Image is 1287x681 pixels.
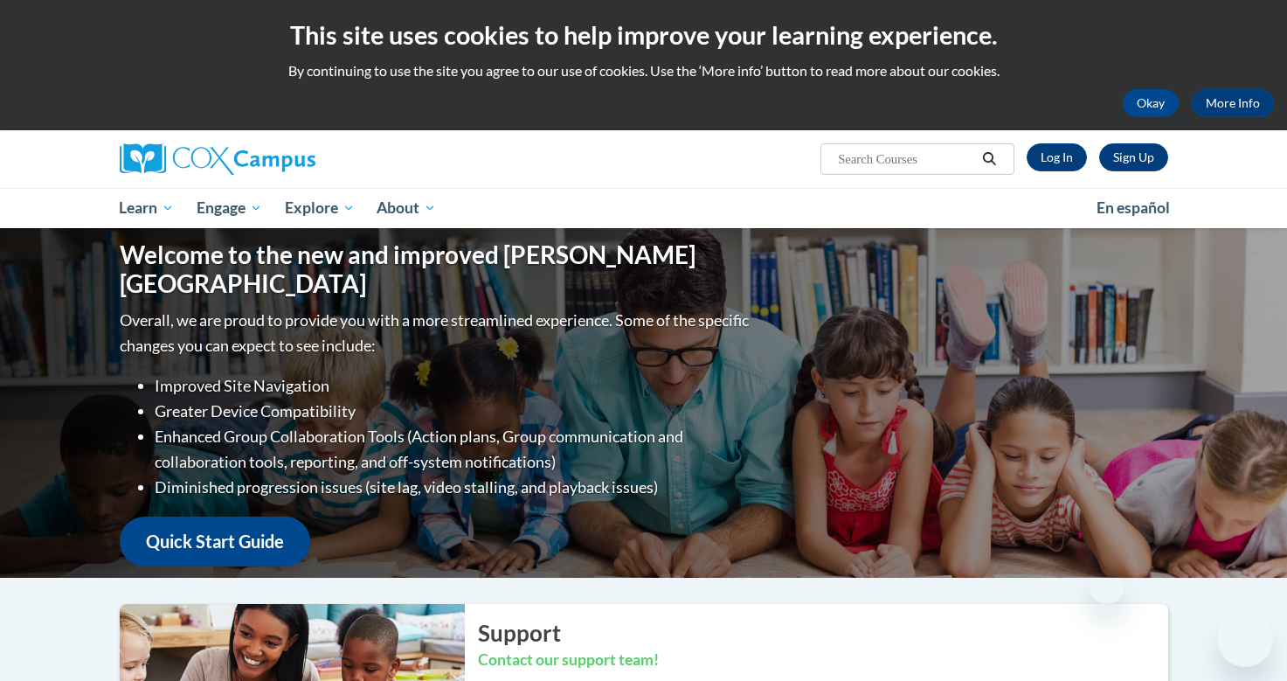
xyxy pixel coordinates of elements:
li: Enhanced Group Collaboration Tools (Action plans, Group communication and collaboration tools, re... [155,424,753,475]
h2: Support [478,617,1168,649]
a: More Info [1192,89,1274,117]
button: Search [976,149,1002,170]
h2: This site uses cookies to help improve your learning experience. [13,17,1274,52]
p: By continuing to use the site you agree to our use of cookies. Use the ‘More info’ button to read... [13,61,1274,80]
a: En español [1085,190,1181,226]
button: Okay [1123,89,1179,117]
input: Search Courses [836,149,976,170]
li: Diminished progression issues (site lag, video stalling, and playback issues) [155,475,753,500]
a: About [365,188,447,228]
a: Register [1099,143,1168,171]
span: Engage [197,198,262,219]
span: About [377,198,436,219]
iframe: Button to launch messaging window [1217,611,1273,667]
div: Main menu [93,188,1194,228]
a: Quick Start Guide [120,517,310,566]
a: Log In [1027,143,1087,171]
li: Improved Site Navigation [155,373,753,399]
a: Engage [185,188,273,228]
a: Explore [273,188,366,228]
h3: Contact our support team! [478,650,1168,671]
h1: Welcome to the new and improved [PERSON_NAME][GEOGRAPHIC_DATA] [120,240,753,299]
span: En español [1097,198,1170,217]
p: Overall, we are proud to provide you with a more streamlined experience. Some of the specific cha... [120,308,753,358]
img: Cox Campus [120,143,315,175]
iframe: Close message [1090,569,1124,604]
li: Greater Device Compatibility [155,399,753,424]
a: Learn [108,188,186,228]
span: Explore [285,198,355,219]
a: Cox Campus [120,143,452,175]
span: Learn [119,198,174,219]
